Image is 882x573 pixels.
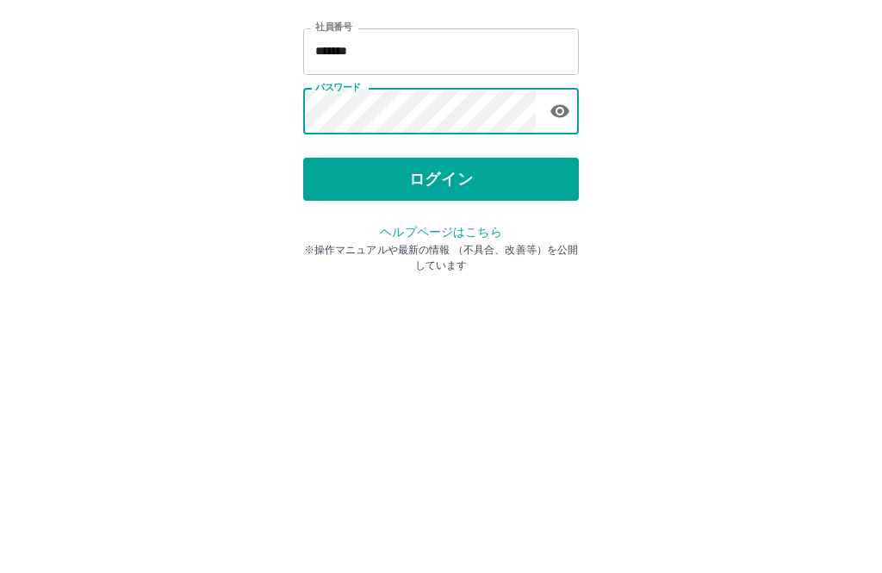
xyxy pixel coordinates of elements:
label: パスワード [315,221,361,234]
button: ログイン [303,298,579,341]
h2: ログイン [385,109,498,141]
label: 社員番号 [315,161,351,174]
p: ※操作マニュアルや最新の情報 （不具合、改善等）を公開しています [303,383,579,414]
a: ヘルプページはこちら [380,365,501,379]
